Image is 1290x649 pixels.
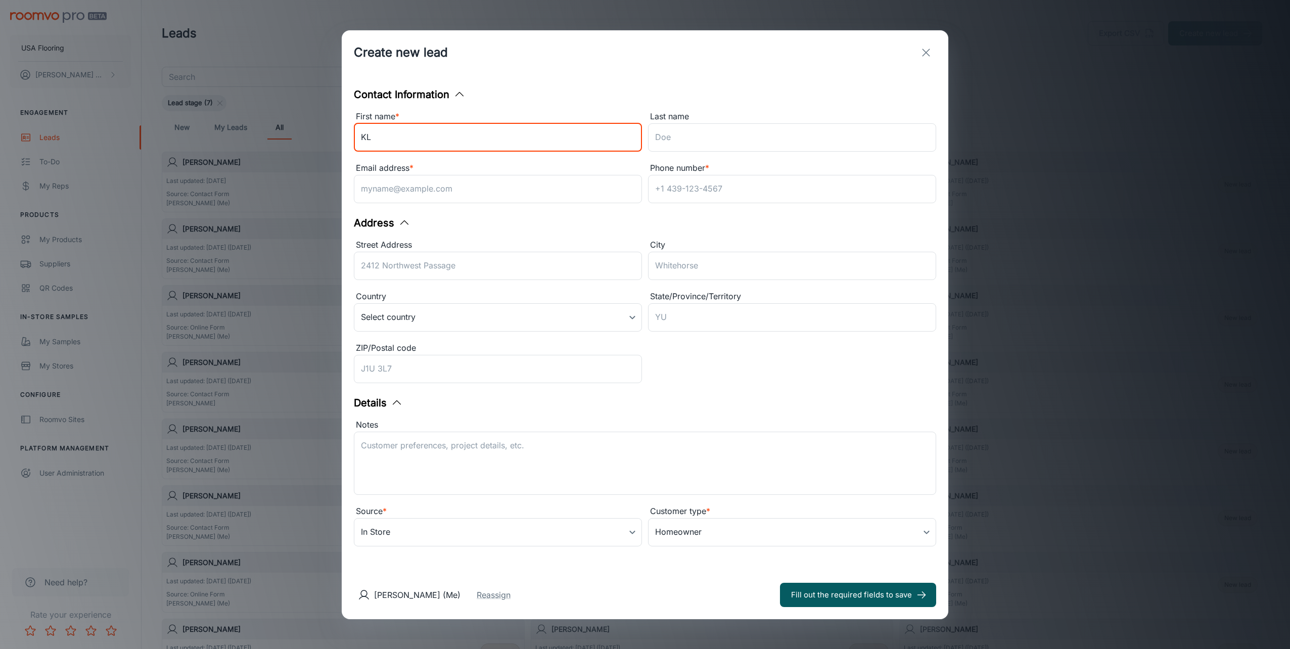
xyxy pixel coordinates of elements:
[354,419,936,432] div: Notes
[780,583,936,607] button: Fill out the required fields to save
[354,215,410,230] button: Address
[477,589,511,601] button: Reassign
[354,239,642,252] div: Street Address
[648,175,936,203] input: +1 439-123-4567
[354,43,448,62] h1: Create new lead
[648,110,936,123] div: Last name
[354,395,403,410] button: Details
[354,505,642,518] div: Source
[648,252,936,280] input: Whitehorse
[648,505,936,518] div: Customer type
[374,589,460,601] p: [PERSON_NAME] (Me)
[648,239,936,252] div: City
[354,175,642,203] input: myname@example.com
[354,252,642,280] input: 2412 Northwest Passage
[354,162,642,175] div: Email address
[354,290,642,303] div: Country
[354,342,642,355] div: ZIP/Postal code
[648,303,936,332] input: YU
[916,42,936,63] button: exit
[354,110,642,123] div: First name
[648,123,936,152] input: Doe
[648,162,936,175] div: Phone number
[648,518,936,546] div: Homeowner
[648,290,936,303] div: State/Province/Territory
[354,87,466,102] button: Contact Information
[354,518,642,546] div: In Store
[354,123,642,152] input: John
[354,303,642,332] div: Select country
[354,355,642,383] input: J1U 3L7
